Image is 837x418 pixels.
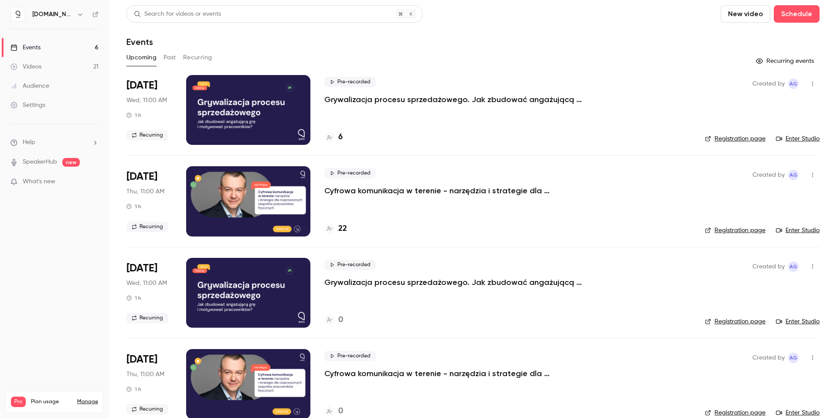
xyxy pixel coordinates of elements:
[324,94,586,105] a: Grywalizacja procesu sprzedażowego. Jak zbudować angażującą grę i motywować pracowników?
[776,226,820,235] a: Enter Studio
[752,353,785,363] span: Created by
[126,170,157,184] span: [DATE]
[23,158,57,167] a: SpeakerHub
[752,261,785,272] span: Created by
[10,101,45,110] div: Settings
[788,170,799,180] span: Aleksandra Grabarska
[338,405,343,417] h4: 0
[324,223,347,235] a: 22
[126,51,157,65] button: Upcoming
[788,353,799,363] span: Aleksandra Grabarska
[10,138,99,147] li: help-dropdown-opener
[126,166,172,236] div: Oct 9 Thu, 11:00 AM (Europe/Warsaw)
[126,37,153,47] h1: Events
[338,223,347,235] h4: 22
[705,134,766,143] a: Registration page
[62,158,80,167] span: new
[77,398,98,405] a: Manage
[126,75,172,145] div: Oct 8 Wed, 11:00 AM (Europe/Warsaw)
[10,43,41,52] div: Events
[11,7,25,21] img: quico.io
[324,351,376,361] span: Pre-recorded
[324,368,586,379] a: Cyfrowa komunikacja w terenie - narzędzia i strategie dla rozproszonych zespołów pracowników fizy...
[338,314,343,326] h4: 0
[126,313,168,323] span: Recurring
[789,261,797,272] span: AG
[126,279,167,288] span: Wed, 11:00 AM
[23,177,55,186] span: What's new
[789,170,797,180] span: AG
[752,79,785,89] span: Created by
[126,112,141,119] div: 1 h
[32,10,73,19] h6: [DOMAIN_NAME]
[126,370,164,379] span: Thu, 11:00 AM
[789,353,797,363] span: AG
[31,398,72,405] span: Plan usage
[126,96,167,105] span: Wed, 11:00 AM
[705,226,766,235] a: Registration page
[126,386,141,393] div: 1 h
[324,185,586,196] a: Cyfrowa komunikacja w terenie - narzędzia i strategie dla rozproszonych zespołów pracowników fizy...
[10,82,49,90] div: Audience
[183,51,212,65] button: Recurring
[126,258,172,328] div: Oct 15 Wed, 11:00 AM (Europe/Warsaw)
[788,79,799,89] span: Aleksandra Grabarska
[705,317,766,326] a: Registration page
[126,261,157,275] span: [DATE]
[324,77,376,87] span: Pre-recorded
[324,168,376,178] span: Pre-recorded
[163,51,176,65] button: Past
[126,353,157,367] span: [DATE]
[776,134,820,143] a: Enter Studio
[126,130,168,140] span: Recurring
[126,295,141,302] div: 1 h
[324,260,376,270] span: Pre-recorded
[324,131,343,143] a: 6
[721,5,770,23] button: New video
[774,5,820,23] button: Schedule
[705,408,766,417] a: Registration page
[789,79,797,89] span: AG
[10,62,41,71] div: Videos
[776,408,820,417] a: Enter Studio
[338,131,343,143] h4: 6
[788,261,799,272] span: Aleksandra Grabarska
[776,317,820,326] a: Enter Studio
[126,404,168,415] span: Recurring
[752,54,820,68] button: Recurring events
[11,397,26,407] span: Pro
[23,138,35,147] span: Help
[752,170,785,180] span: Created by
[126,222,168,232] span: Recurring
[324,405,343,417] a: 0
[126,79,157,93] span: [DATE]
[324,277,586,288] a: Grywalizacja procesu sprzedażowego. Jak zbudować angażującą grę i motywować pracowników?
[134,10,221,19] div: Search for videos or events
[324,314,343,326] a: 0
[126,187,164,196] span: Thu, 11:00 AM
[126,203,141,210] div: 1 h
